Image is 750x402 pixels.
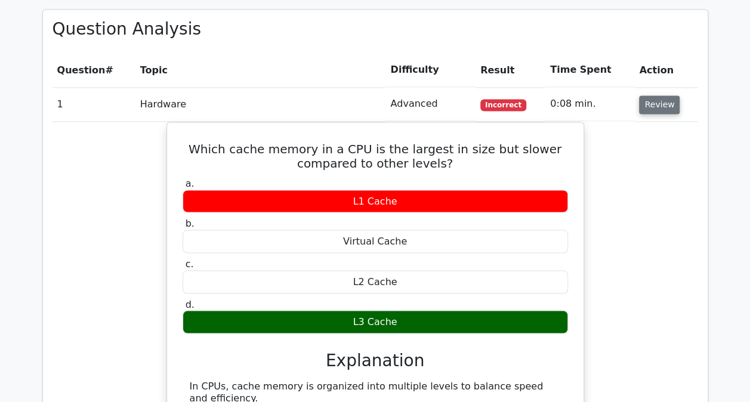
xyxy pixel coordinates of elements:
td: 1 [53,87,135,121]
span: a. [186,177,195,188]
td: Advanced [385,87,476,121]
h3: Explanation [190,350,561,370]
th: Difficulty [385,53,476,87]
span: b. [186,217,195,228]
span: d. [186,298,195,310]
th: Time Spent [545,53,634,87]
th: Result [476,53,545,87]
span: Question [57,64,106,76]
th: # [53,53,135,87]
div: L1 Cache [183,190,568,213]
button: Review [639,95,680,114]
td: 0:08 min. [545,87,634,121]
td: Hardware [135,87,386,121]
th: Topic [135,53,386,87]
div: L2 Cache [183,270,568,293]
span: c. [186,258,194,269]
div: Virtual Cache [183,230,568,253]
th: Action [634,53,697,87]
h3: Question Analysis [53,19,698,39]
h5: Which cache memory in a CPU is the largest in size but slower compared to other levels? [181,141,569,170]
span: Incorrect [480,99,526,111]
div: L3 Cache [183,310,568,333]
